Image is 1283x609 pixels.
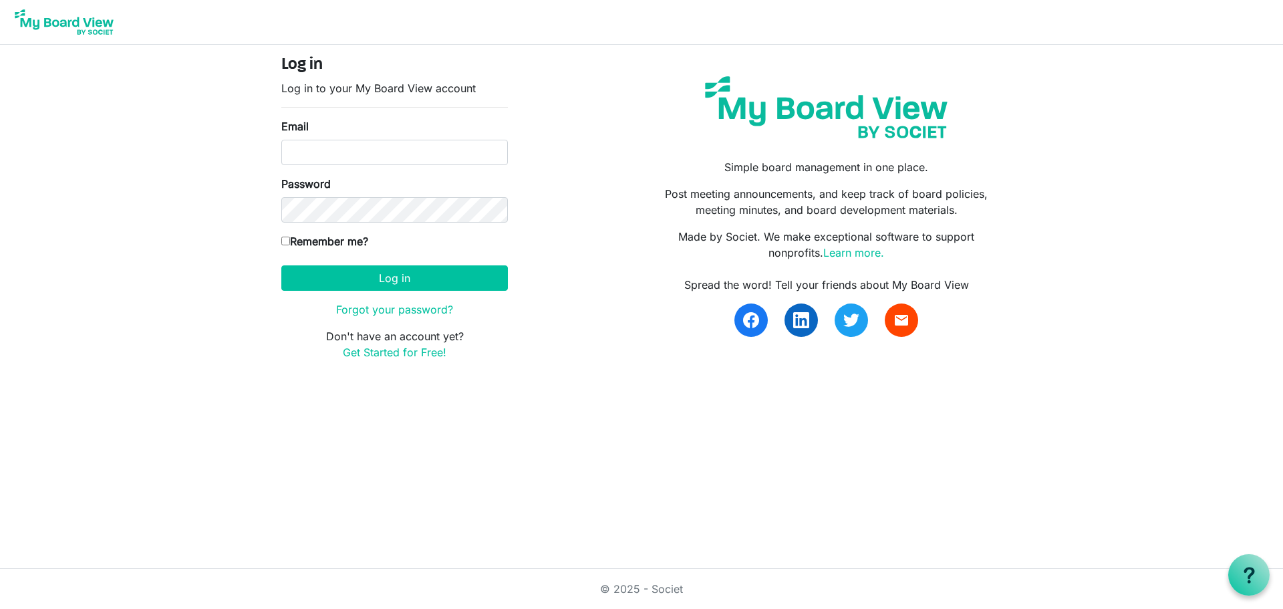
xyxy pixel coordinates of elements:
label: Email [281,118,309,134]
input: Remember me? [281,237,290,245]
p: Simple board management in one place. [652,159,1002,175]
span: email [893,312,909,328]
a: Forgot your password? [336,303,453,316]
a: © 2025 - Societ [600,582,683,596]
label: Password [281,176,331,192]
label: Remember me? [281,233,368,249]
p: Don't have an account yet? [281,328,508,360]
p: Log in to your My Board View account [281,80,508,96]
img: twitter.svg [843,312,859,328]
img: facebook.svg [743,312,759,328]
a: Get Started for Free! [343,346,446,359]
a: Learn more. [823,246,884,259]
h4: Log in [281,55,508,75]
a: email [885,303,918,337]
p: Made by Societ. We make exceptional software to support nonprofits. [652,229,1002,261]
img: my-board-view-societ.svg [695,66,958,148]
div: Spread the word! Tell your friends about My Board View [652,277,1002,293]
img: linkedin.svg [793,312,809,328]
p: Post meeting announcements, and keep track of board policies, meeting minutes, and board developm... [652,186,1002,218]
img: My Board View Logo [11,5,118,39]
button: Log in [281,265,508,291]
